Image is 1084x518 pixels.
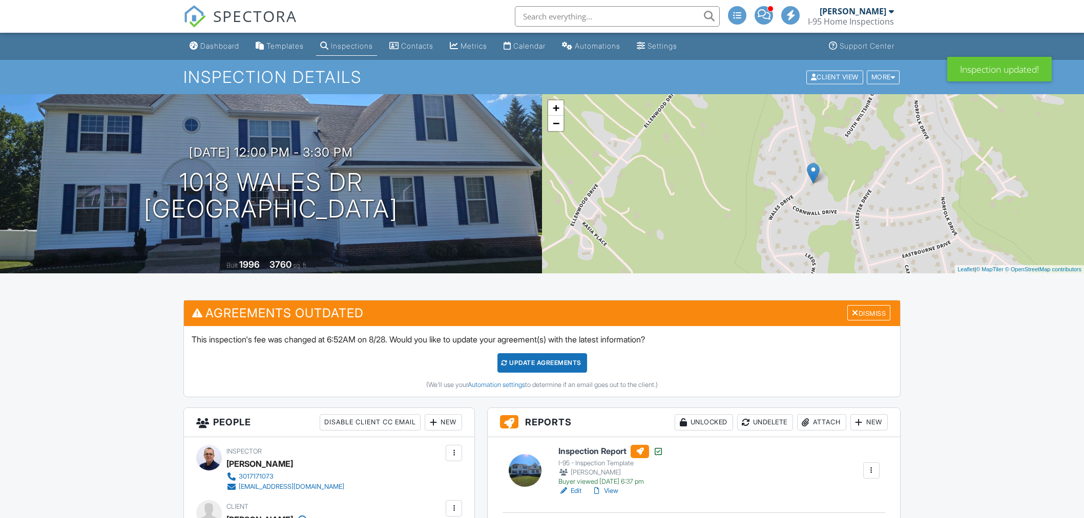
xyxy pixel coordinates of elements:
img: The Best Home Inspection Software - Spectora [183,5,206,28]
a: Inspection Report I-95 - Inspection Template [PERSON_NAME] Buyer viewed [DATE] 6:37 pm [558,445,663,486]
div: Settings [648,41,677,50]
h3: People [184,408,474,437]
span: Client [226,503,248,510]
span: sq. ft. [293,262,307,269]
input: Search everything... [515,6,720,27]
a: Automations (Advanced) [558,37,624,56]
div: Support Center [840,41,894,50]
h1: Inspection Details [183,68,901,86]
div: (We'll use your to determine if an email goes out to the client.) [192,381,892,389]
span: SPECTORA [213,5,297,27]
a: Edit [558,486,581,496]
div: 3017171073 [239,472,274,481]
a: © OpenStreetMap contributors [1005,266,1081,272]
a: Settings [633,37,681,56]
div: [PERSON_NAME] [558,467,663,478]
div: Metrics [461,41,487,50]
a: Leaflet [957,266,974,272]
div: Unlocked [675,414,733,430]
a: © MapTiler [976,266,1004,272]
div: [PERSON_NAME] [226,456,293,471]
div: [EMAIL_ADDRESS][DOMAIN_NAME] [239,483,344,491]
h6: Inspection Report [558,445,663,458]
div: I-95 - Inspection Template [558,459,663,467]
div: Inspections [331,41,373,50]
a: Templates [252,37,308,56]
a: Support Center [825,37,899,56]
a: [EMAIL_ADDRESS][DOMAIN_NAME] [226,482,344,492]
div: 3760 [269,259,291,270]
a: Calendar [499,37,550,56]
div: | [955,265,1084,274]
div: [PERSON_NAME] [820,6,886,16]
div: Disable Client CC Email [320,414,421,430]
div: More [867,70,900,84]
div: Undelete [737,414,793,430]
span: Inspector [226,447,262,455]
div: New [850,414,888,430]
div: 1996 [239,259,260,270]
a: Metrics [446,37,491,56]
div: Dashboard [200,41,239,50]
div: Inspection updated! [947,57,1052,81]
a: View [592,486,618,496]
a: Zoom in [548,100,564,116]
div: Client View [806,70,863,84]
div: Dismiss [847,305,890,321]
h3: [DATE] 12:00 pm - 3:30 pm [189,145,353,159]
h3: Agreements Outdated [184,300,900,326]
div: New [425,414,462,430]
div: Contacts [401,41,433,50]
a: Inspections [316,37,377,56]
div: Calendar [513,41,546,50]
span: Built [226,262,238,269]
div: Templates [266,41,304,50]
div: Update Agreements [497,353,587,373]
div: Buyer viewed [DATE] 6:37 pm [558,478,663,486]
a: SPECTORA [183,14,297,35]
div: Attach [797,414,846,430]
a: 3017171073 [226,471,344,482]
a: Automation settings [468,381,525,389]
h3: Reports [488,408,900,437]
div: Automations [575,41,620,50]
div: I-95 Home Inspections [808,16,894,27]
a: Client View [805,73,866,80]
div: This inspection's fee was changed at 6:52AM on 8/28. Would you like to update your agreement(s) w... [184,326,900,397]
h1: 1018 Wales Dr [GEOGRAPHIC_DATA] [144,169,398,223]
a: Contacts [385,37,437,56]
a: Zoom out [548,116,564,131]
a: Dashboard [185,37,243,56]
